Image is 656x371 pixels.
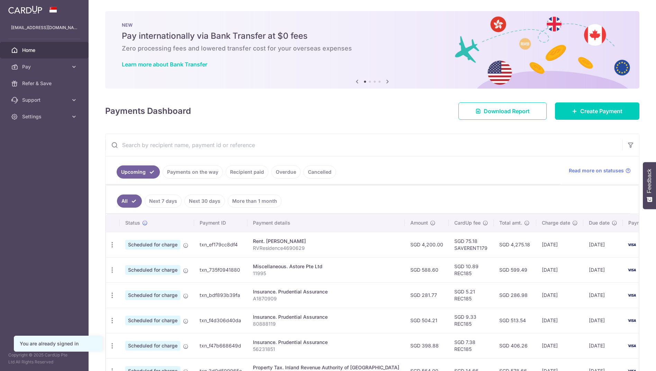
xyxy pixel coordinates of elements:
span: Due date [589,219,610,226]
span: Home [22,47,68,54]
span: Create Payment [580,107,622,115]
h5: Pay internationally via Bank Transfer at $0 fees [122,30,623,42]
td: txn_ef179cc8df4 [194,232,247,257]
img: Bank Card [625,342,639,350]
span: Charge date [542,219,570,226]
td: [DATE] [583,257,623,282]
a: Next 30 days [184,194,225,208]
td: SGD 4,275.18 [494,232,536,257]
span: Read more on statuses [569,167,624,174]
a: More than 1 month [228,194,282,208]
img: Bank Card [625,266,639,274]
span: Amount [410,219,428,226]
span: CardUp fee [454,219,481,226]
span: Settings [22,113,68,120]
a: Payments on the way [163,165,223,179]
span: Refer & Save [22,80,68,87]
span: Scheduled for charge [125,240,180,250]
input: Search by recipient name, payment id or reference [106,134,622,156]
td: SGD 7.38 REC185 [449,333,494,358]
img: Bank Card [625,316,639,325]
td: [DATE] [536,282,583,308]
td: txn_bdf893b39fa [194,282,247,308]
td: [DATE] [536,232,583,257]
img: Bank transfer banner [105,11,639,89]
span: Pay [22,63,68,70]
span: Download Report [484,107,530,115]
td: SGD 75.18 SAVERENT179 [449,232,494,257]
a: Create Payment [555,102,639,120]
td: SGD 281.77 [405,282,449,308]
td: [DATE] [536,333,583,358]
a: Overdue [271,165,301,179]
td: txn_735f0941880 [194,257,247,282]
p: 80888119 [253,320,399,327]
div: Miscellaneous. Astore Pte Ltd [253,263,399,270]
td: SGD 5.21 REC185 [449,282,494,308]
img: Bank Card [625,241,639,249]
td: [DATE] [536,308,583,333]
a: Recipient paid [226,165,268,179]
div: Insurance. Prudential Assurance [253,314,399,320]
span: Status [125,219,140,226]
p: NEW [122,22,623,28]
a: Next 7 days [145,194,182,208]
span: Scheduled for charge [125,316,180,325]
span: Feedback [646,169,653,193]
p: A1870909 [253,295,399,302]
img: Bank Card [625,291,639,299]
th: Payment details [247,214,405,232]
a: Cancelled [303,165,336,179]
td: [DATE] [536,257,583,282]
h4: Payments Dashboard [105,105,191,117]
a: Upcoming [117,165,160,179]
div: Property Tax. Inland Revenue Authority of [GEOGRAPHIC_DATA] [253,364,399,371]
td: SGD 406.26 [494,333,536,358]
span: Support [22,97,68,103]
td: SGD 588.60 [405,257,449,282]
td: [DATE] [583,308,623,333]
td: SGD 4,200.00 [405,232,449,257]
td: txn_f4d306d40da [194,308,247,333]
a: Learn more about Bank Transfer [122,61,207,68]
span: Scheduled for charge [125,265,180,275]
td: SGD 513.54 [494,308,536,333]
span: Scheduled for charge [125,290,180,300]
td: SGD 599.49 [494,257,536,282]
h6: Zero processing fees and lowered transfer cost for your overseas expenses [122,44,623,53]
td: SGD 9.33 REC185 [449,308,494,333]
a: Read more on statuses [569,167,631,174]
div: You are already signed in [20,340,97,347]
p: RVResidence4690629 [253,245,399,252]
th: Payment ID [194,214,247,232]
div: Insurance. Prudential Assurance [253,339,399,346]
p: 56231851 [253,346,399,353]
td: [DATE] [583,282,623,308]
button: Feedback - Show survey [643,162,656,209]
td: SGD 398.88 [405,333,449,358]
td: SGD 10.89 REC185 [449,257,494,282]
div: Rent. [PERSON_NAME] [253,238,399,245]
a: Download Report [458,102,547,120]
p: 11995 [253,270,399,277]
span: Total amt. [499,219,522,226]
td: [DATE] [583,333,623,358]
td: txn_f47b668649d [194,333,247,358]
p: [EMAIL_ADDRESS][DOMAIN_NAME] [11,24,78,31]
td: SGD 286.98 [494,282,536,308]
span: Scheduled for charge [125,341,180,351]
td: [DATE] [583,232,623,257]
td: SGD 504.21 [405,308,449,333]
div: Insurance. Prudential Assurance [253,288,399,295]
a: All [117,194,142,208]
img: CardUp [8,6,42,14]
